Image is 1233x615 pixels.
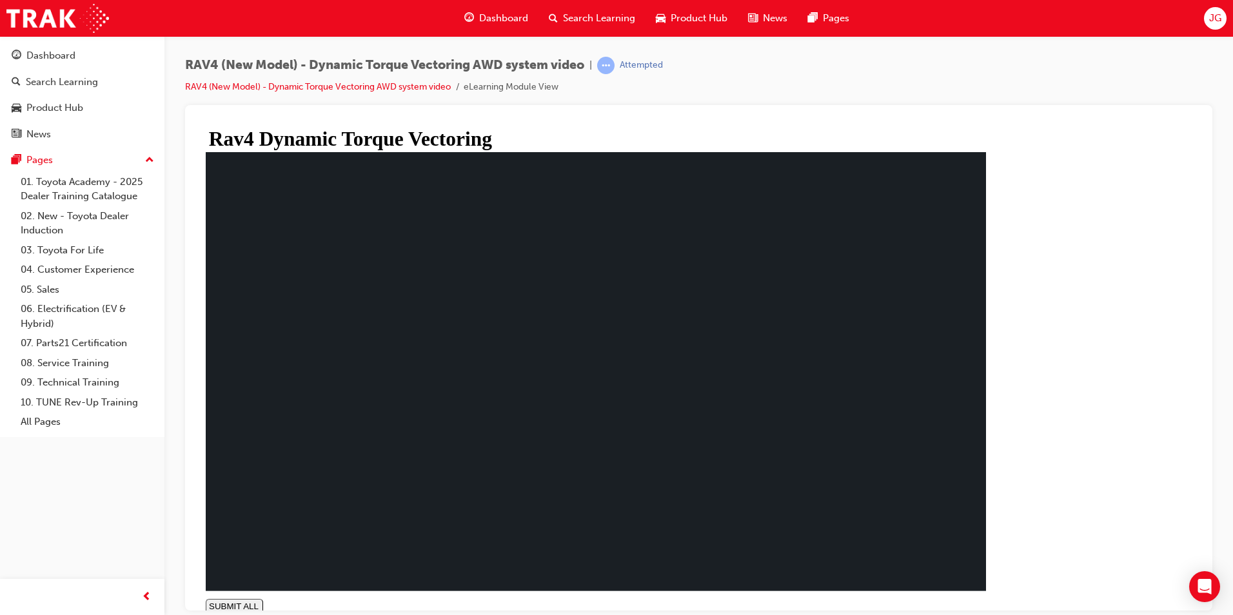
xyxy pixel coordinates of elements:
button: Pages [5,148,159,172]
button: DashboardSearch LearningProduct HubNews [5,41,159,148]
span: Search Learning [563,11,635,26]
a: News [5,122,159,146]
span: Dashboard [479,11,528,26]
a: 07. Parts21 Certification [15,333,159,353]
div: Product Hub [26,101,83,115]
a: 09. Technical Training [15,373,159,393]
a: 02. New - Toyota Dealer Induction [15,206,159,240]
a: 08. Service Training [15,353,159,373]
a: RAV4 (New Model) - Dynamic Torque Vectoring AWD system video [185,81,451,92]
a: car-iconProduct Hub [646,5,738,32]
a: 05. Sales [15,280,159,300]
span: | [589,58,592,73]
span: RAV4 (New Model) - Dynamic Torque Vectoring AWD system video [185,58,584,73]
a: pages-iconPages [798,5,860,32]
a: All Pages [15,412,159,432]
a: Dashboard [5,44,159,68]
span: car-icon [656,10,666,26]
span: search-icon [12,77,21,88]
span: news-icon [748,10,758,26]
span: News [763,11,787,26]
a: 01. Toyota Academy - 2025 Dealer Training Catalogue [15,172,159,206]
div: Pages [26,153,53,168]
span: guage-icon [464,10,474,26]
a: 10. TUNE Rev-Up Training [15,393,159,413]
a: guage-iconDashboard [454,5,538,32]
span: guage-icon [12,50,21,62]
li: eLearning Module View [464,80,558,95]
a: search-iconSearch Learning [538,5,646,32]
span: car-icon [12,102,21,114]
img: Trak [6,4,109,33]
span: pages-icon [12,155,21,166]
a: Search Learning [5,70,159,94]
a: 06. Electrification (EV & Hybrid) [15,299,159,333]
span: news-icon [12,129,21,141]
div: Attempted [620,59,663,72]
span: prev-icon [142,589,152,605]
span: JG [1209,11,1221,26]
a: Product Hub [5,96,159,120]
button: JG [1204,7,1227,30]
span: search-icon [549,10,558,26]
a: news-iconNews [738,5,798,32]
span: learningRecordVerb_ATTEMPT-icon [597,57,615,74]
span: Pages [823,11,849,26]
span: pages-icon [808,10,818,26]
span: up-icon [145,152,154,169]
div: Open Intercom Messenger [1189,571,1220,602]
div: Dashboard [26,48,75,63]
a: 04. Customer Experience [15,260,159,280]
span: Product Hub [671,11,727,26]
div: News [26,127,51,142]
a: 03. Toyota For Life [15,240,159,260]
div: Search Learning [26,75,98,90]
